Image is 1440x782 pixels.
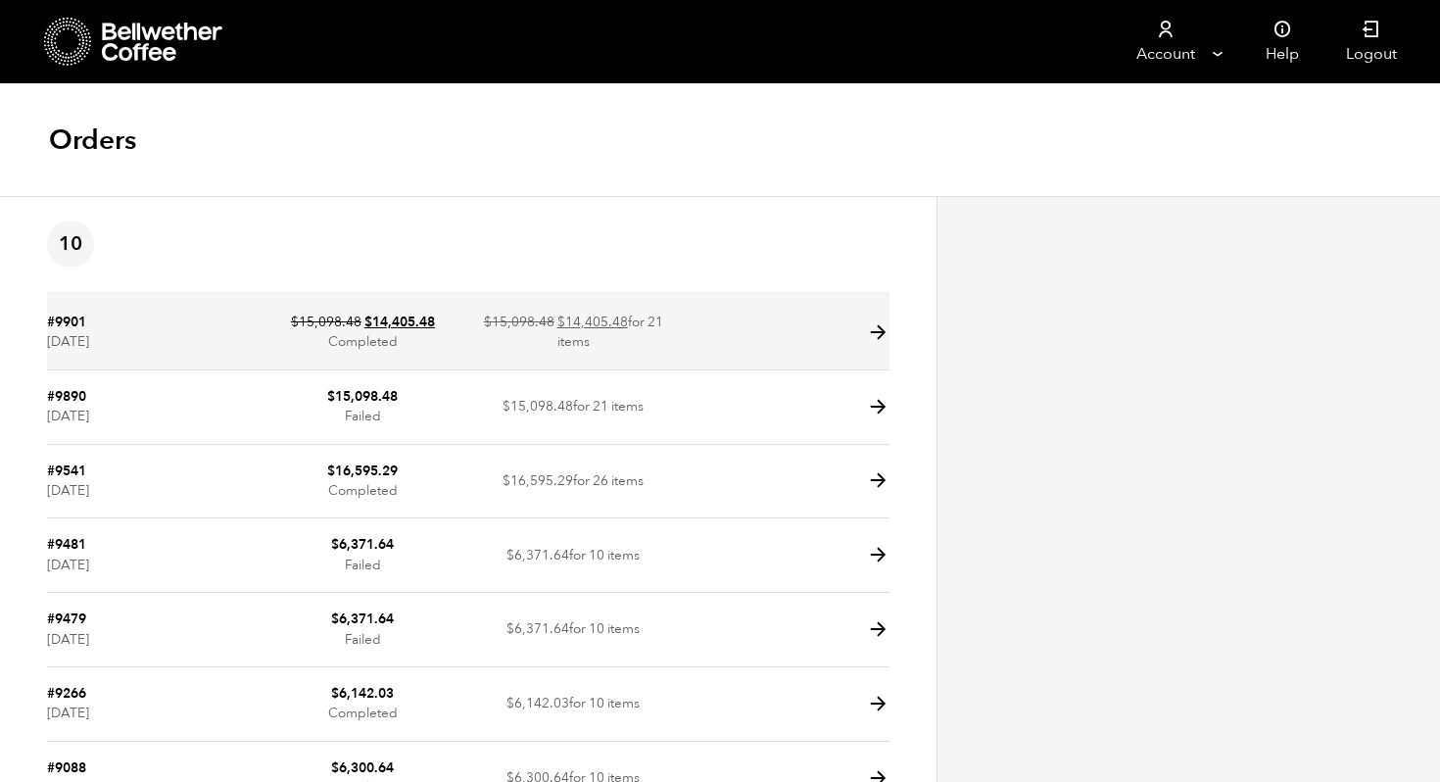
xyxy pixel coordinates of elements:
[47,332,89,351] time: [DATE]
[47,630,89,649] time: [DATE]
[258,518,468,593] td: Failed
[506,694,569,712] span: 6,142.03
[47,407,89,425] time: [DATE]
[47,535,86,554] a: #9481
[47,313,86,331] a: #9901
[47,556,89,574] time: [DATE]
[468,518,679,593] td: for 10 items
[468,445,679,519] td: for 26 items
[331,758,394,777] bdi: 6,300.64
[47,704,89,722] time: [DATE]
[506,619,514,638] span: $
[47,758,86,777] a: #9088
[557,313,565,331] span: $
[503,471,573,490] span: 16,595.29
[503,397,573,415] span: 15,098.48
[468,593,679,667] td: for 10 items
[468,296,679,370] td: for 21 items
[331,684,394,703] bdi: 6,142.03
[258,445,468,519] td: Completed
[258,370,468,445] td: Failed
[331,758,339,777] span: $
[506,546,514,564] span: $
[47,481,89,500] time: [DATE]
[468,370,679,445] td: for 21 items
[47,220,94,268] span: 10
[47,462,86,480] a: #9541
[506,694,514,712] span: $
[327,387,398,406] bdi: 15,098.48
[331,610,339,628] span: $
[503,397,510,415] span: $
[331,535,339,554] span: $
[331,684,339,703] span: $
[364,313,435,331] bdi: 14,405.48
[258,593,468,667] td: Failed
[327,462,335,480] span: $
[327,462,398,480] bdi: 16,595.29
[484,313,554,331] del: $15,098.48
[557,313,628,331] span: 14,405.48
[506,546,569,564] span: 6,371.64
[291,313,361,331] del: $15,098.48
[47,387,86,406] a: #9890
[331,610,394,628] bdi: 6,371.64
[327,387,335,406] span: $
[258,667,468,742] td: Completed
[47,684,86,703] a: #9266
[506,619,569,638] span: 6,371.64
[49,122,136,158] h1: Orders
[468,667,679,742] td: for 10 items
[364,313,372,331] span: $
[503,471,510,490] span: $
[331,535,394,554] bdi: 6,371.64
[47,610,86,628] a: #9479
[258,296,468,370] td: Completed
